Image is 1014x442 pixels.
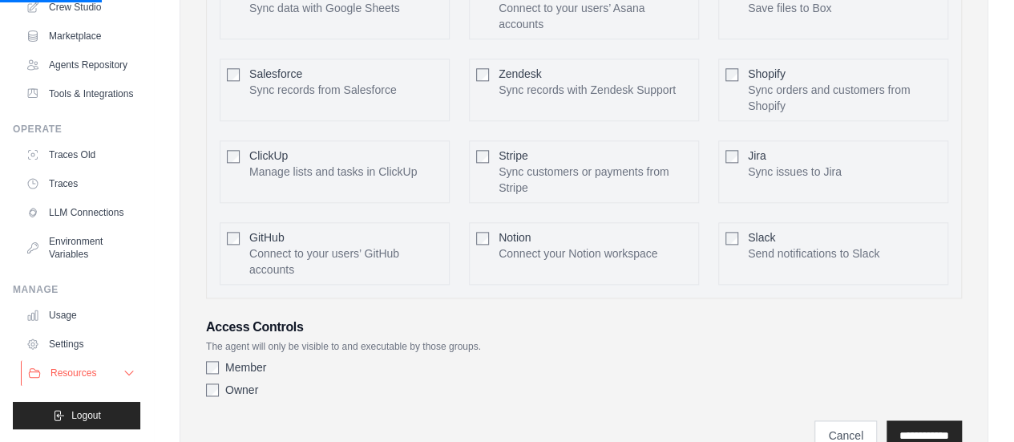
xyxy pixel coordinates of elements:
[225,382,258,398] label: Owner
[748,164,842,180] p: Sync issues to Jira
[499,245,657,262] p: Connect your Notion workspace
[748,245,879,262] p: Send notifications to Slack
[19,52,140,78] a: Agents Repository
[225,359,266,375] label: Member
[21,360,142,386] button: Resources
[206,340,962,353] p: The agent will only be visible to and executable by those groups.
[499,164,692,196] p: Sync customers or payments from Stripe
[499,231,531,244] span: Notion
[249,164,417,180] p: Manage lists and tasks in ClickUp
[19,229,140,267] a: Environment Variables
[50,367,96,379] span: Resources
[206,318,962,337] h3: Access Controls
[13,283,140,296] div: Manage
[19,331,140,357] a: Settings
[13,123,140,136] div: Operate
[249,245,442,278] p: Connect to your users’ GitHub accounts
[71,409,101,422] span: Logout
[499,67,542,80] span: Zendesk
[19,23,140,49] a: Marketplace
[748,82,941,114] p: Sync orders and customers from Shopify
[249,82,397,98] p: Sync records from Salesforce
[249,231,285,244] span: GitHub
[19,81,140,107] a: Tools & Integrations
[748,67,786,80] span: Shopify
[19,200,140,225] a: LLM Connections
[19,302,140,328] a: Usage
[499,149,528,162] span: Stripe
[748,149,766,162] span: Jira
[748,231,775,244] span: Slack
[499,82,676,98] p: Sync records with Zendesk Support
[249,67,302,80] span: Salesforce
[13,402,140,429] button: Logout
[249,149,288,162] span: ClickUp
[19,142,140,168] a: Traces Old
[19,171,140,197] a: Traces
